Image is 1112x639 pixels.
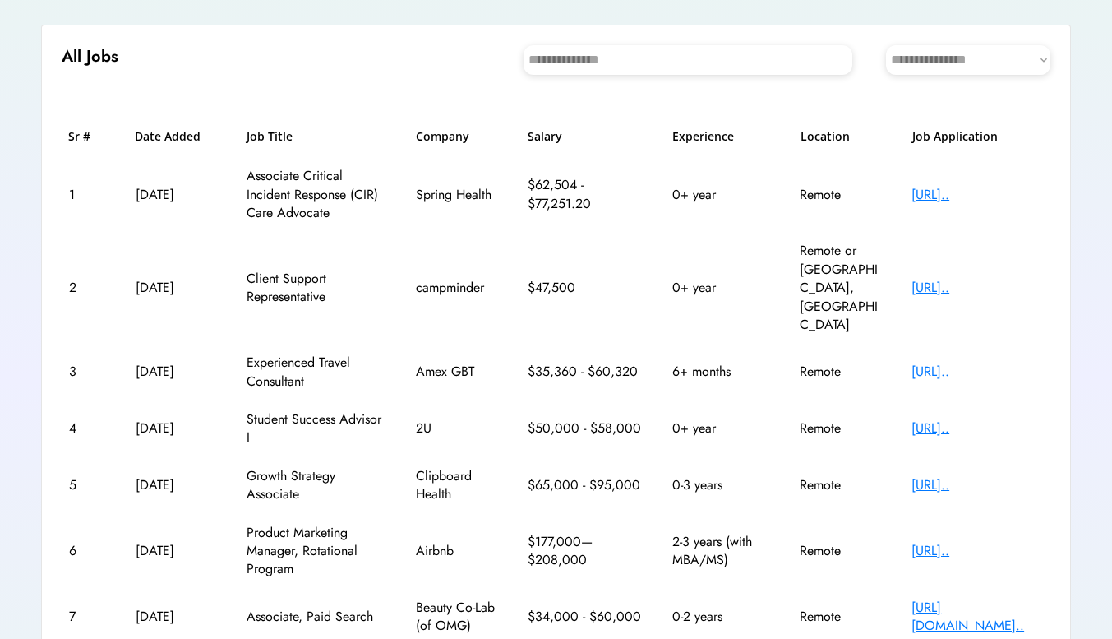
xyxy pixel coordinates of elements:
[528,476,643,494] div: $65,000 - $95,000
[247,167,386,222] div: Associate Critical Incident Response (CIR) Care Advocate
[69,419,106,438] div: 4
[69,186,106,204] div: 1
[672,419,771,438] div: 0+ year
[247,608,386,626] div: Associate, Paid Search
[912,128,1044,145] h6: Job Application
[416,467,498,504] div: Clipboard Health
[136,542,218,560] div: [DATE]
[528,419,643,438] div: $50,000 - $58,000
[416,542,498,560] div: Airbnb
[528,176,643,213] div: $62,504 - $77,251.20
[247,524,386,579] div: Product Marketing Manager, Rotational Program
[416,186,498,204] div: Spring Health
[672,186,771,204] div: 0+ year
[62,45,118,68] h6: All Jobs
[68,128,105,145] h6: Sr #
[801,128,883,145] h6: Location
[416,279,498,297] div: campminder
[247,354,386,391] div: Experienced Travel Consultant
[672,533,771,570] div: 2-3 years (with MBA/MS)
[800,363,882,381] div: Remote
[416,363,498,381] div: Amex GBT
[800,186,882,204] div: Remote
[672,363,771,381] div: 6+ months
[911,186,1043,204] div: [URL]..
[528,128,643,145] h6: Salary
[247,128,293,145] h6: Job Title
[528,608,643,626] div: $34,000 - $60,000
[800,608,882,626] div: Remote
[528,363,643,381] div: $35,360 - $60,320
[416,419,498,438] div: 2U
[911,542,1043,560] div: [URL]..
[911,279,1043,297] div: [URL]..
[247,467,386,504] div: Growth Strategy Associate
[528,279,643,297] div: $47,500
[672,476,771,494] div: 0-3 years
[69,476,106,494] div: 5
[135,128,217,145] h6: Date Added
[247,410,386,447] div: Student Success Advisor I
[800,419,882,438] div: Remote
[911,419,1043,438] div: [URL]..
[69,608,106,626] div: 7
[416,599,498,636] div: Beauty Co-Lab (of OMG)
[528,533,643,570] div: $177,000—$208,000
[672,128,771,145] h6: Experience
[911,363,1043,381] div: [URL]..
[800,242,882,334] div: Remote or [GEOGRAPHIC_DATA],[GEOGRAPHIC_DATA]
[911,476,1043,494] div: [URL]..
[911,599,1043,636] div: [URL][DOMAIN_NAME]..
[800,542,882,560] div: Remote
[800,476,882,494] div: Remote
[136,279,218,297] div: [DATE]
[416,128,498,145] h6: Company
[672,279,771,297] div: 0+ year
[69,542,106,560] div: 6
[136,363,218,381] div: [DATE]
[69,363,106,381] div: 3
[672,608,771,626] div: 0-2 years
[136,419,218,438] div: [DATE]
[136,476,218,494] div: [DATE]
[136,608,218,626] div: [DATE]
[247,270,386,307] div: Client Support Representative
[136,186,218,204] div: [DATE]
[69,279,106,297] div: 2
